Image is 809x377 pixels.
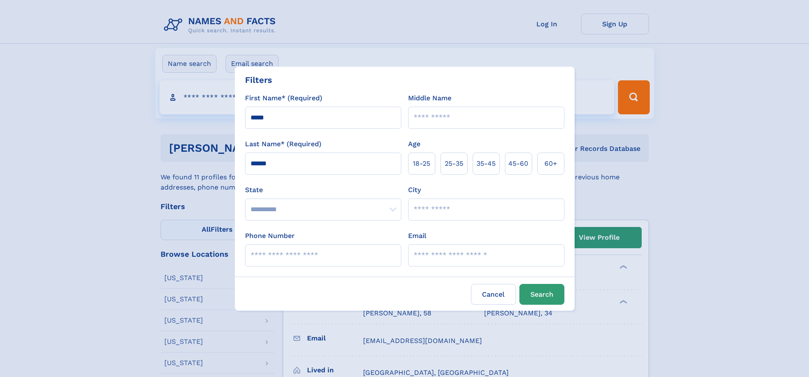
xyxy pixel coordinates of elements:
[471,284,516,305] label: Cancel
[408,185,421,195] label: City
[245,231,295,241] label: Phone Number
[408,139,420,149] label: Age
[245,185,401,195] label: State
[508,159,528,169] span: 45‑60
[245,74,272,86] div: Filters
[476,159,496,169] span: 35‑45
[544,159,557,169] span: 60+
[445,159,463,169] span: 25‑35
[413,159,430,169] span: 18‑25
[408,93,451,103] label: Middle Name
[245,139,321,149] label: Last Name* (Required)
[408,231,426,241] label: Email
[519,284,564,305] button: Search
[245,93,322,103] label: First Name* (Required)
